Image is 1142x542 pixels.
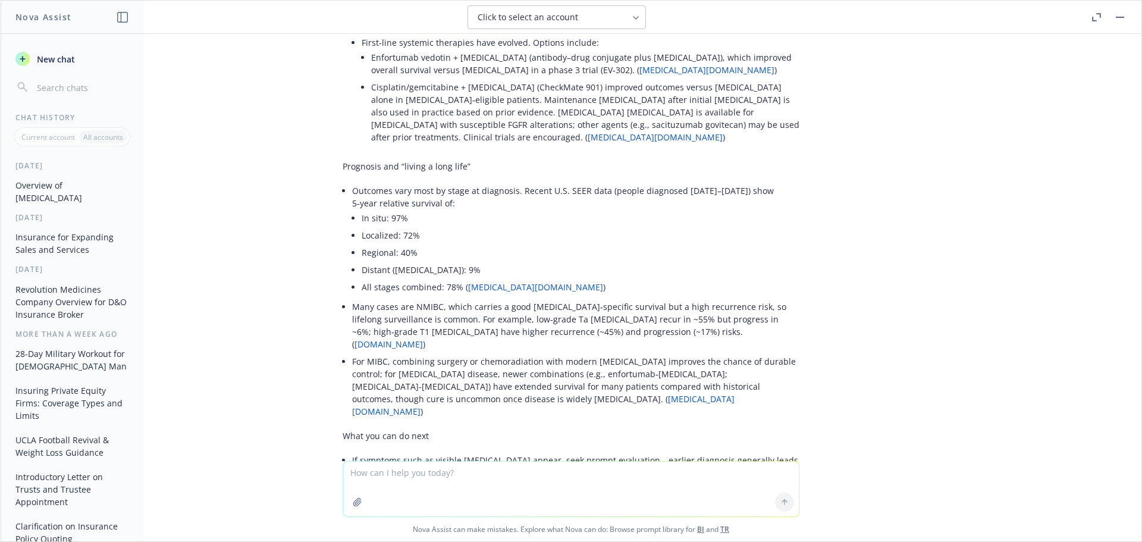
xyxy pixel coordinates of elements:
p: Prognosis and “living a long life” [343,160,799,173]
li: Enfortumab vedotin + [MEDICAL_DATA] (antibody–drug conjugate plus [MEDICAL_DATA]), which improved... [371,49,799,79]
p: All accounts [83,132,123,142]
p: What you can do next [343,430,799,442]
a: [MEDICAL_DATA][DOMAIN_NAME] [468,281,603,293]
div: Chat History [1,112,143,123]
div: [DATE] [1,264,143,274]
span: New chat [34,53,75,65]
li: Advanced/metastatic [352,19,799,151]
a: [MEDICAL_DATA][DOMAIN_NAME] [588,131,723,143]
button: UCLA Football Revival & Weight Loss Guidance [11,430,134,462]
button: New chat [11,48,134,70]
a: [DOMAIN_NAME] [354,339,423,350]
span: Click to select an account [478,11,578,23]
li: In situ: 97% [362,209,799,227]
li: Localized: 72% [362,227,799,244]
li: All stages combined: 78% ( ) [362,278,799,296]
div: [DATE] [1,161,143,171]
a: BI [697,524,704,534]
div: More than a week ago [1,329,143,339]
h1: Nova Assist [15,11,71,23]
div: [DATE] [1,212,143,223]
button: Introductory Letter on Trusts and Trustee Appointment [11,467,134,512]
li: For MIBC, combining surgery or chemoradiation with modern [MEDICAL_DATA] improves the chance of d... [352,353,799,420]
li: Cisplatin/gemcitabine + [MEDICAL_DATA] (CheckMate 901) improved outcomes versus [MEDICAL_DATA] al... [371,79,799,146]
input: Search chats [34,79,129,96]
a: TR [720,524,729,534]
a: [MEDICAL_DATA][DOMAIN_NAME] [639,64,774,76]
button: Overview of [MEDICAL_DATA] [11,176,134,208]
button: 28-Day Military Workout for [DEMOGRAPHIC_DATA] Man [11,344,134,376]
p: Current account [21,132,75,142]
span: Nova Assist can make mistakes. Explore what Nova can do: Browse prompt library for and [5,517,1137,541]
li: Distant ([MEDICAL_DATA]): 9% [362,261,799,278]
button: Insuring Private Equity Firms: Coverage Types and Limits [11,381,134,425]
li: First‑line systemic therapies have evolved. Options include: [362,34,799,148]
button: Click to select an account [468,5,646,29]
button: Revolution Medicines Company Overview for D&O Insurance Broker [11,280,134,324]
button: Insurance for Expanding Sales and Services [11,227,134,259]
li: Regional: 40% [362,244,799,261]
li: Many cases are NMIBC, which carries a good [MEDICAL_DATA]‑specific survival but a high recurrence... [352,298,799,353]
li: If symptoms such as visible [MEDICAL_DATA] appear, seek prompt evaluation—earlier diagnosis gener... [352,452,799,506]
li: Outcomes vary most by stage at diagnosis. Recent U.S. SEER data (people diagnosed [DATE]–[DATE]) ... [352,182,799,298]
